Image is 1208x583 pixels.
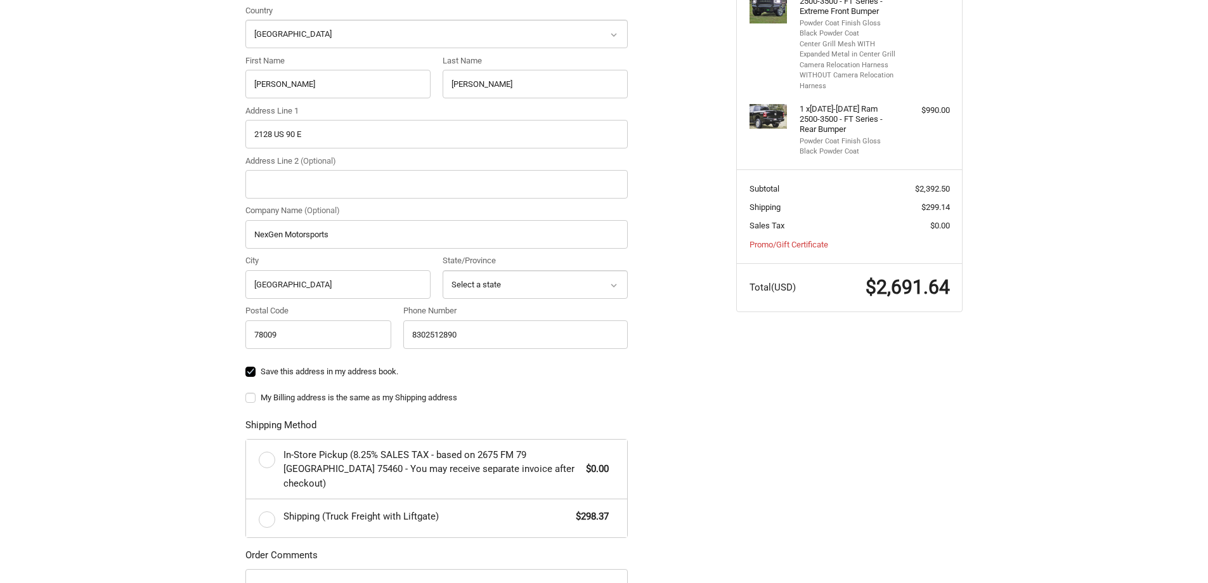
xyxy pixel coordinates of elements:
span: $2,691.64 [866,276,950,298]
span: $2,392.50 [915,184,950,193]
li: Powder Coat Finish Gloss Black Powder Coat [800,18,897,39]
span: $298.37 [569,509,609,524]
legend: Shipping Method [245,418,316,438]
span: $0.00 [580,462,609,476]
label: Country [245,4,628,17]
label: Phone Number [403,305,628,317]
li: Center Grill Mesh WITH Expanded Metal in Center Grill [800,39,897,60]
li: Powder Coat Finish Gloss Black Powder Coat [800,136,897,157]
label: Company Name [245,204,628,217]
span: $0.00 [930,221,950,230]
h4: 1 x [DATE]-[DATE] Ram 2500-3500 - FT Series - Rear Bumper [800,104,897,135]
label: Last Name [443,55,628,67]
label: My Billing address is the same as my Shipping address [245,393,628,403]
span: In-Store Pickup (8.25% SALES TAX - based on 2675 FM 79 [GEOGRAPHIC_DATA] 75460 - You may receive ... [283,448,580,491]
a: Promo/Gift Certificate [750,240,828,249]
label: State/Province [443,254,628,267]
span: Subtotal [750,184,779,193]
label: City [245,254,431,267]
span: Total (USD) [750,282,796,293]
span: $299.14 [921,202,950,212]
small: (Optional) [304,206,340,215]
label: Postal Code [245,305,391,317]
label: Address Line 2 [245,155,628,167]
legend: Order Comments [245,548,318,568]
span: Shipping (Truck Freight with Liftgate) [283,509,570,524]
span: Shipping [750,202,781,212]
label: First Name [245,55,431,67]
small: (Optional) [301,156,336,166]
span: Sales Tax [750,221,784,230]
label: Save this address in my address book. [245,367,628,377]
div: $990.00 [900,104,950,117]
label: Address Line 1 [245,105,628,117]
li: Camera Relocation Harness WITHOUT Camera Relocation Harness [800,60,897,92]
